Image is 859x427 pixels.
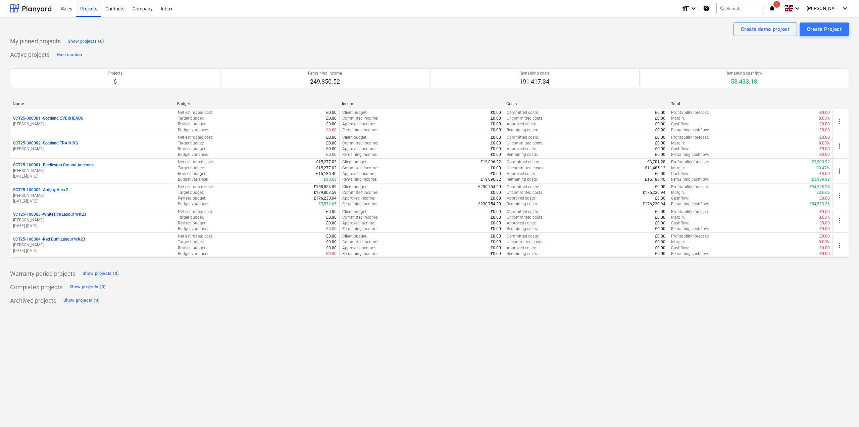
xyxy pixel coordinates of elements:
p: [PERSON_NAME] [13,168,172,174]
p: Approved income : [342,121,375,127]
p: £0.00 [655,127,665,133]
p: Net estimated cost : [178,135,213,140]
p: Cashflow : [671,121,689,127]
p: Approved income : [342,171,375,177]
p: £176,230.94 [643,190,665,196]
p: Approved costs : [507,196,536,201]
p: £0.00 [491,140,501,146]
p: £0.00 [819,220,830,226]
p: £0.00 [819,121,830,127]
i: notifications [769,4,775,12]
p: 23.63% [816,190,830,196]
p: Budget variance : [178,251,208,257]
p: 0.00% [819,116,830,121]
p: £230,754.20 [478,184,501,190]
p: SCT25-000001 - Scotland OVERHEADS [13,116,83,121]
span: more_vert [836,117,844,125]
p: £0.00 [491,152,501,158]
p: £0.00 [491,245,501,251]
p: £0.00 [491,121,501,127]
span: 1 [773,1,780,8]
p: £0.00 [655,220,665,226]
div: Budget [177,101,336,106]
p: Target budget : [178,239,204,245]
i: Knowledge base [703,4,710,12]
p: Uncommitted costs : [507,165,543,171]
p: SCT25-100004 - Red Burn Labour WK23 [13,237,85,242]
p: [PERSON_NAME] [13,217,172,223]
div: Show projects (0) [63,297,100,304]
p: Remaining income : [342,251,377,257]
p: £3,701.28 [647,159,665,165]
p: Margin : [671,215,685,220]
p: £0.00 [326,209,337,215]
button: Search [716,3,763,14]
p: £0.00 [491,251,501,257]
p: Target budget : [178,215,204,220]
span: search [719,6,725,11]
span: more_vert [836,241,844,249]
p: SCT25-000002 - Scotland TRAINING [13,140,78,146]
p: Committed costs : [507,159,539,165]
p: Profitability forecast : [671,233,709,239]
p: £0.00 [655,121,665,127]
p: £0.00 [491,146,501,152]
div: SCT25-000001 -Scotland OVERHEADS[PERSON_NAME] [13,116,172,127]
p: Target budget : [178,190,204,196]
p: £176,230.94 [643,201,665,207]
p: Remaining costs : [507,177,538,182]
p: £0.00 [491,116,501,121]
p: £0.00 [326,226,337,232]
p: Completed projects [10,283,62,291]
button: Create demo project [734,23,797,36]
p: SCT25-100003 - Whiteside Labour WK23 [13,212,86,217]
p: Remaining costs : [507,251,538,257]
p: Warranty period projects [10,270,75,278]
p: Approved income : [342,245,375,251]
p: Committed income : [342,165,378,171]
p: £0.00 [655,245,665,251]
p: £0.00 [819,135,830,140]
p: Committed costs : [507,135,539,140]
p: £0.00 [655,226,665,232]
i: keyboard_arrow_down [793,4,801,12]
p: £0.00 [326,116,337,121]
p: 191,417.34 [519,78,550,86]
p: Revised budget : [178,121,206,127]
p: Committed costs : [507,110,539,116]
p: Margin : [671,140,685,146]
p: £0.00 [326,233,337,239]
div: SCT25-100003 -Whiteside Labour WK23[PERSON_NAME][DATE]-[DATE] [13,212,172,229]
p: [PERSON_NAME] [13,121,172,127]
p: 0.00% [819,239,830,245]
p: Cashflow : [671,220,689,226]
p: [DATE] - [DATE] [13,223,172,229]
p: Margin : [671,165,685,171]
p: Cashflow : [671,146,689,152]
div: Hide section [57,51,82,59]
div: Show projects (0) [69,283,106,291]
p: Committed income : [342,140,378,146]
p: Margin : [671,190,685,196]
p: £0.00 [655,184,665,190]
p: Remaining income : [342,201,377,207]
p: SCT25-100001 - Biedleston Ground Anchors [13,162,93,168]
p: £0.00 [491,220,501,226]
p: Remaining cashflow : [671,152,709,158]
p: £0.00 [491,190,501,196]
p: £179,803.59 [314,190,337,196]
p: Remaining costs : [507,127,538,133]
div: Costs [506,101,665,106]
p: £0.00 [491,165,501,171]
p: Net estimated cost : [178,184,213,190]
p: £0.00 [655,196,665,201]
p: Budget variance : [178,177,208,182]
p: Committed costs : [507,184,539,190]
p: Client budget : [342,110,367,116]
p: Projects [108,71,122,76]
p: Revised budget : [178,146,206,152]
p: £230,754.20 [478,201,501,207]
p: £0.00 [819,196,830,201]
p: £0.00 [326,239,337,245]
div: Show projects (0) [83,270,119,277]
